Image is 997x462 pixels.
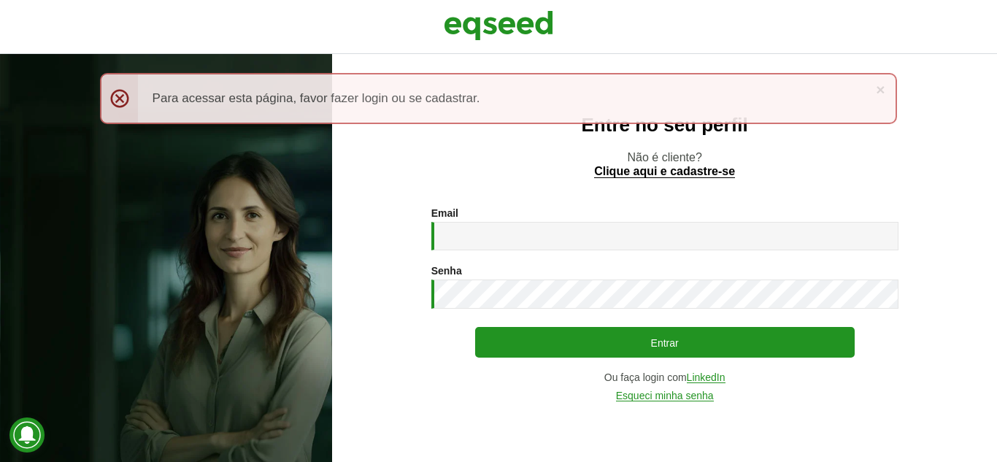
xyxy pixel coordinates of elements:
[431,372,898,383] div: Ou faça login com
[431,266,462,276] label: Senha
[687,372,725,383] a: LinkedIn
[616,390,714,401] a: Esqueci minha senha
[594,166,735,178] a: Clique aqui e cadastre-se
[100,73,898,124] div: Para acessar esta página, favor fazer login ou se cadastrar.
[431,208,458,218] label: Email
[361,150,968,178] p: Não é cliente?
[876,82,885,97] a: ×
[475,327,855,358] button: Entrar
[444,7,553,44] img: EqSeed Logo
